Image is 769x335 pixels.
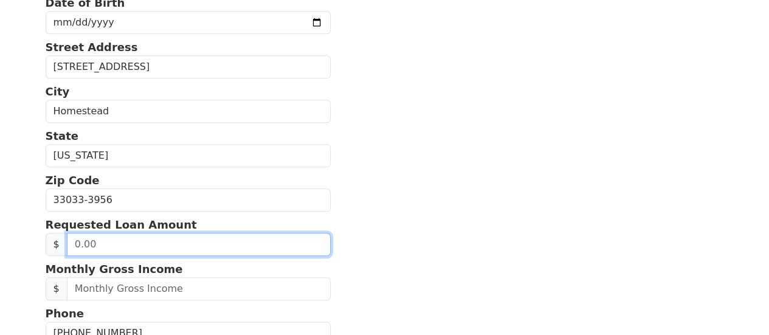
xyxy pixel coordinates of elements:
input: Street Address [46,55,331,78]
p: Monthly Gross Income [46,261,331,277]
strong: Requested Loan Amount [46,218,197,231]
strong: Street Address [46,41,138,54]
input: Monthly Gross Income [67,277,331,300]
input: Zip Code [46,188,331,212]
strong: Zip Code [46,174,100,187]
span: $ [46,277,67,300]
strong: State [46,130,79,142]
span: $ [46,233,67,256]
strong: City [46,85,70,98]
strong: Phone [46,307,84,320]
input: City [46,100,331,123]
input: 0.00 [67,233,331,256]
